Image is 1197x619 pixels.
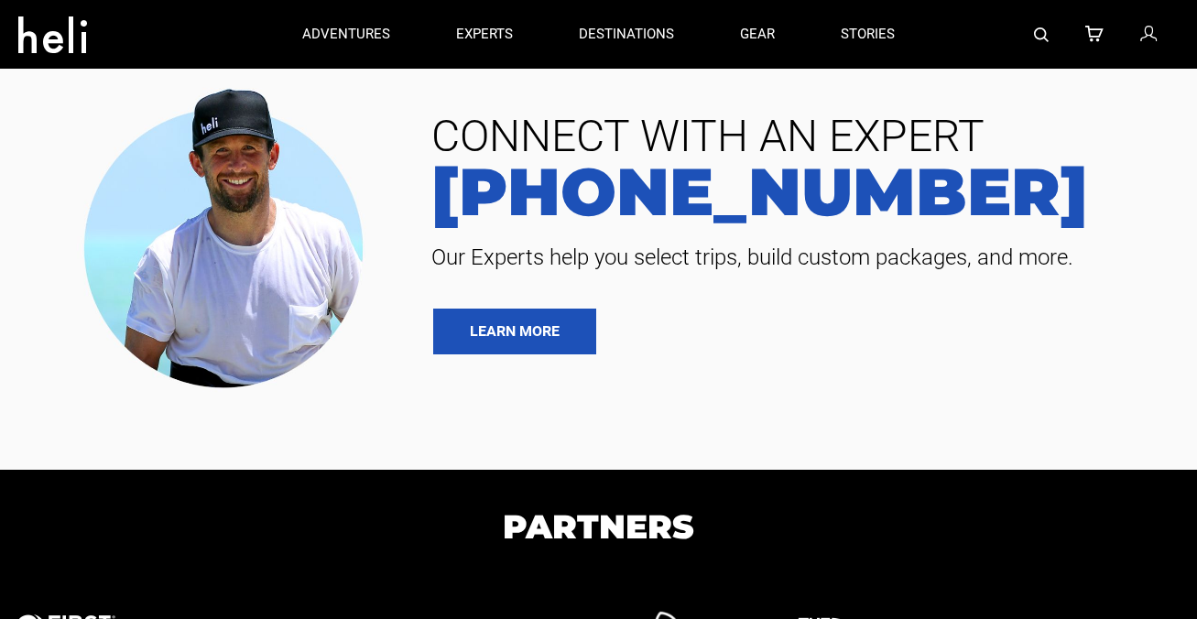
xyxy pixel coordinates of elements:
a: LEARN MORE [433,309,596,354]
img: search-bar-icon.svg [1034,27,1049,42]
a: [PHONE_NUMBER] [418,158,1170,224]
p: experts [456,25,513,44]
p: adventures [302,25,390,44]
span: CONNECT WITH AN EXPERT [418,114,1170,158]
img: contact our team [70,73,390,396]
span: Our Experts help you select trips, build custom packages, and more. [418,243,1170,272]
p: destinations [579,25,674,44]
